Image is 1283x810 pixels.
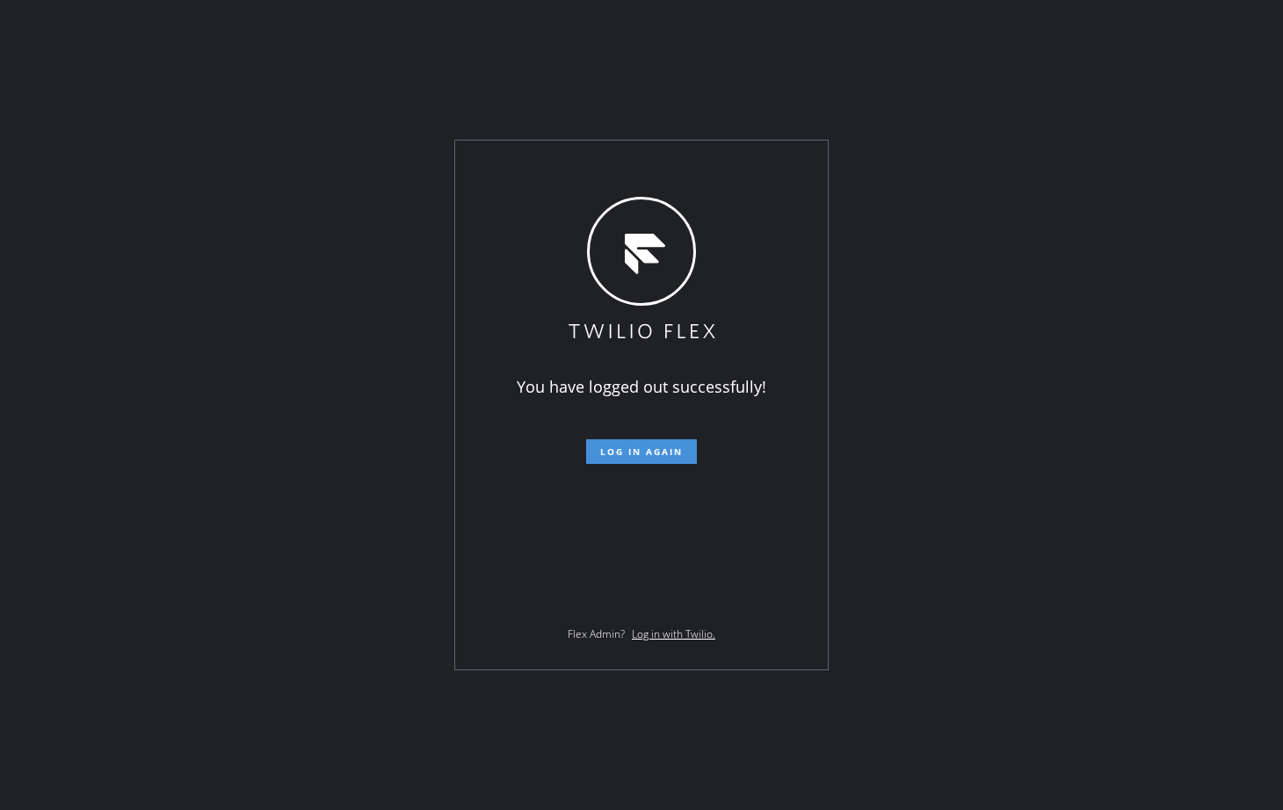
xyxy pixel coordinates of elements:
[632,626,715,641] a: Log in with Twilio.
[586,439,697,464] button: Log in again
[600,445,683,458] span: Log in again
[517,376,766,397] span: You have logged out successfully!
[568,626,625,641] span: Flex Admin?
